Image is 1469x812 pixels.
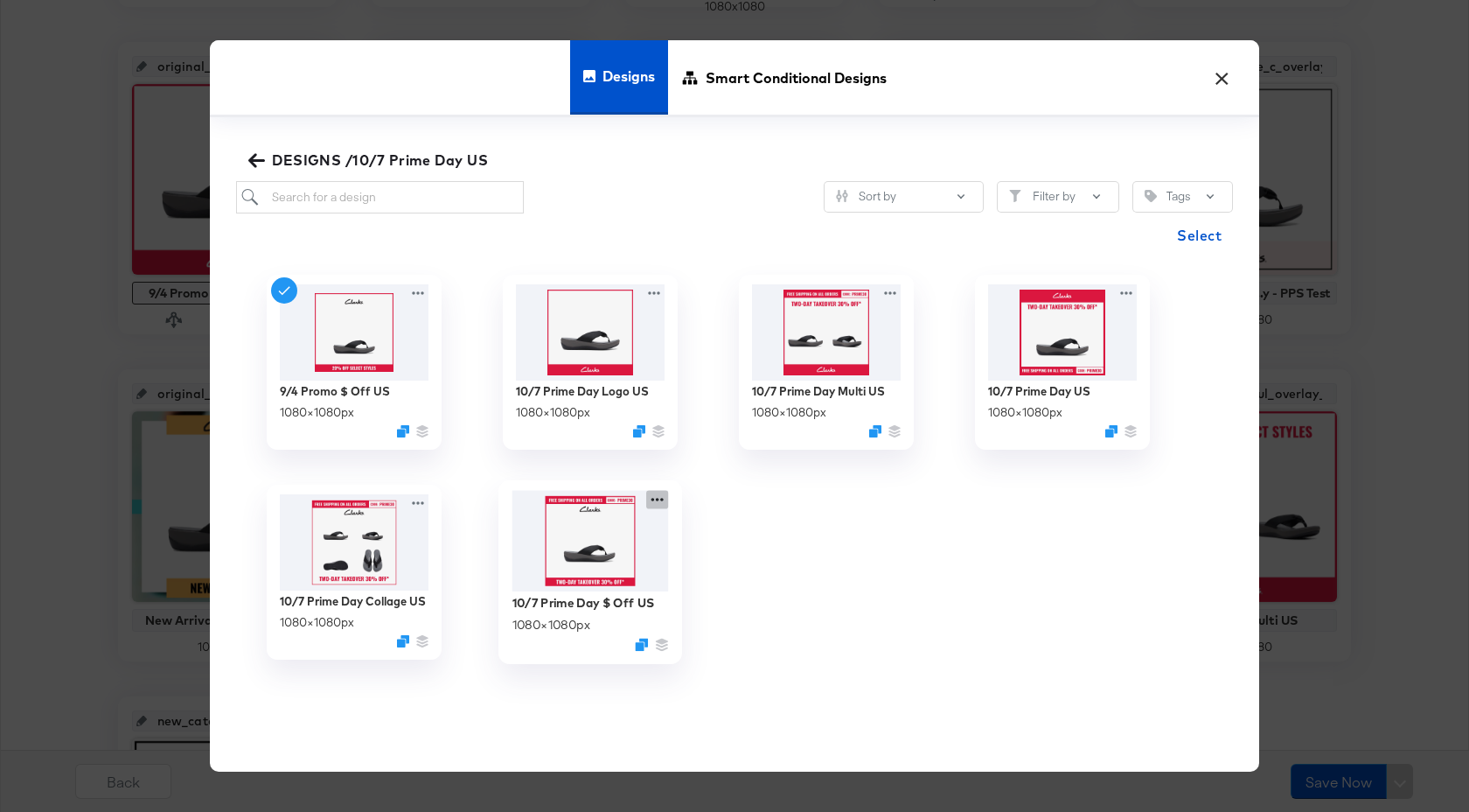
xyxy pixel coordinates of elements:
button: SlidersSort by [824,181,984,213]
img: 0lcX7l9850deaUGdK2Nb9A.jpg [512,491,669,592]
svg: Duplicate [397,425,409,437]
div: 10/7 Prime Day $ Off US [512,594,655,611]
img: 8aI7Qv7WZu1kjX9jLyNgMA.jpg [988,284,1137,381]
svg: Duplicate [635,639,648,652]
div: 10/7 Prime Day Collage US1080×1080pxDuplicate [267,485,442,660]
svg: Duplicate [869,425,881,437]
span: Designs [602,38,655,115]
svg: Duplicate [633,425,645,437]
button: × [1206,58,1237,89]
div: 10/7 Prime Day Logo US1080×1080pxDuplicate [503,275,678,450]
img: eKPOU9iMrFNiPbIKHJkpxA.jpg [516,284,665,381]
svg: Sliders [836,190,848,202]
div: 10/7 Prime Day Collage US [280,593,426,610]
span: Select [1177,223,1222,248]
svg: Duplicate [1105,425,1117,437]
svg: Tag [1145,190,1157,202]
img: foD4lPgavBPBcnnFb8zYog.jpg [752,284,901,381]
span: DESIGNS /10/7 Prime Day US [252,148,488,172]
div: 10/7 Prime Day Multi US1080×1080pxDuplicate [739,275,914,450]
svg: Filter [1009,190,1021,202]
div: 10/7 Prime Day US [988,383,1090,400]
img: 0vsclB7Irs4DMQXYdSiBuA.jpg [280,284,428,381]
div: 1080 × 1080 px [280,614,354,631]
button: FilterFilter by [997,181,1119,213]
button: TagTags [1132,181,1233,213]
div: 10/7 Prime Day US1080×1080pxDuplicate [975,275,1150,450]
div: 1080 × 1080 px [752,404,826,421]
img: aEP_w1j3_mmCAzCpdFeXMw.jpg [280,494,428,591]
button: Select [1170,218,1229,253]
div: 1080 × 1080 px [280,404,354,421]
div: 10/7 Prime Day $ Off US1080×1080pxDuplicate [498,480,682,664]
div: 9/4 Promo $ Off US [280,383,390,400]
span: Smart Conditional Designs [706,39,887,116]
div: 10/7 Prime Day Logo US [516,383,649,400]
div: 9/4 Promo $ Off US1080×1080pxDuplicate [267,275,442,450]
svg: Duplicate [397,635,409,647]
div: 1080 × 1080 px [988,404,1062,421]
div: 1080 × 1080 px [512,616,590,633]
input: Search for a design [236,181,524,213]
button: DESIGNS /10/7 Prime Day US [245,148,495,172]
div: 1080 × 1080 px [516,404,590,421]
div: 10/7 Prime Day Multi US [752,383,885,400]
